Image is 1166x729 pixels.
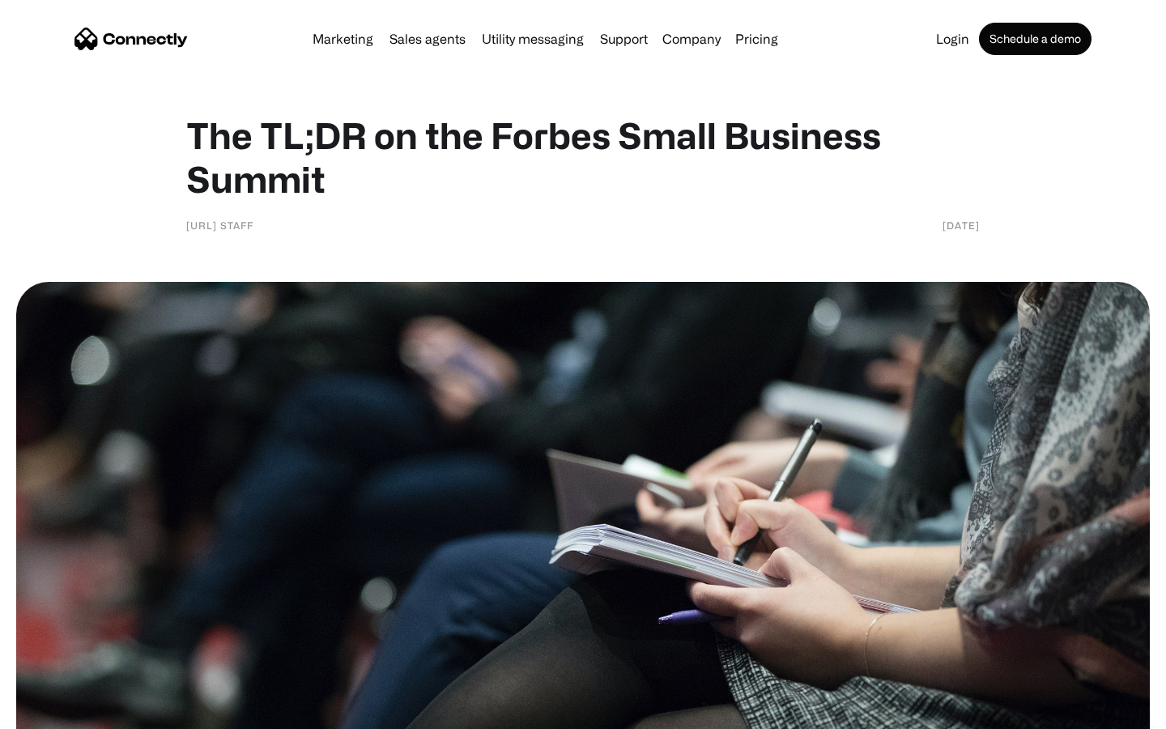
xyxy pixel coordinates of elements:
[383,32,472,45] a: Sales agents
[930,32,976,45] a: Login
[306,32,380,45] a: Marketing
[657,28,726,50] div: Company
[594,32,654,45] a: Support
[662,28,721,50] div: Company
[186,217,253,233] div: [URL] Staff
[943,217,980,233] div: [DATE]
[16,701,97,723] aside: Language selected: English
[979,23,1092,55] a: Schedule a demo
[729,32,785,45] a: Pricing
[475,32,590,45] a: Utility messaging
[32,701,97,723] ul: Language list
[74,27,188,51] a: home
[186,113,980,201] h1: The TL;DR on the Forbes Small Business Summit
